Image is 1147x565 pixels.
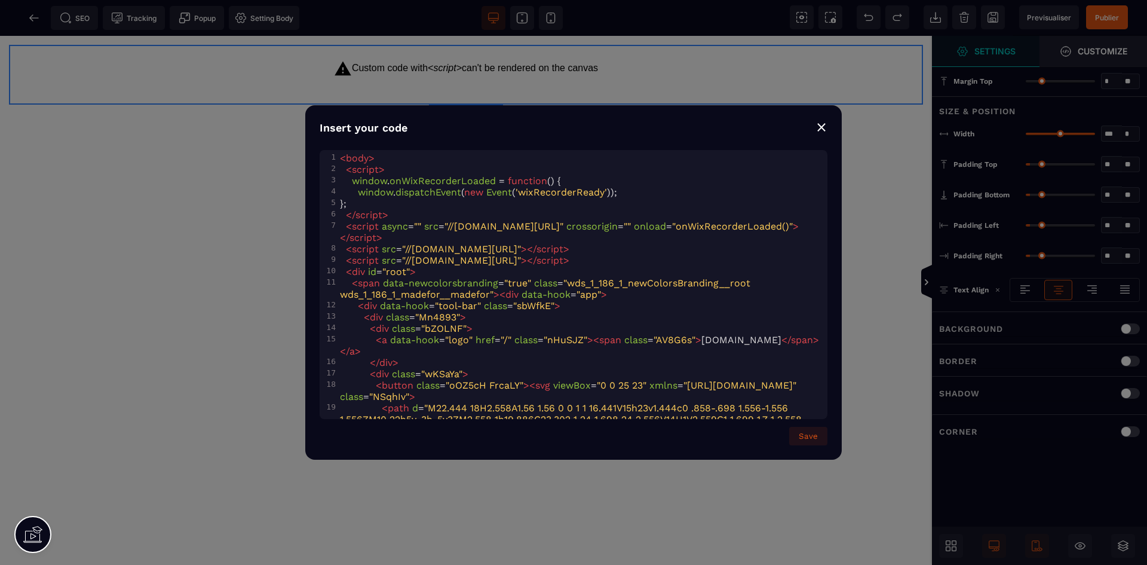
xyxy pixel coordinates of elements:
[576,289,601,300] span: "app"
[369,152,375,164] span: >
[535,380,550,391] span: svg
[424,221,438,232] span: src
[320,198,338,207] div: 5
[624,334,648,346] span: class
[349,346,355,357] span: a
[382,266,410,277] span: "root"
[340,380,799,402] span: = = = =
[523,380,535,391] span: ><
[536,255,563,266] span: script
[320,164,338,173] div: 2
[340,300,560,311] span: = =
[388,402,409,414] span: path
[340,255,569,266] span: =
[508,175,547,187] span: function
[346,266,352,277] span: <
[390,175,496,187] span: onWixRecorderLoaded
[446,380,523,391] span: "oOZ5cH FrcaLY"
[493,289,505,300] span: ><
[563,255,569,266] span: >
[320,311,338,320] div: 13
[352,243,379,255] span: script
[382,380,413,391] span: button
[364,311,370,323] span: <
[484,300,507,311] span: class
[352,266,365,277] span: div
[462,368,468,380] span: >
[536,243,563,255] span: script
[346,255,352,266] span: <
[340,266,416,277] span: =
[634,221,666,232] span: onload
[380,300,429,311] span: data-hook
[514,334,538,346] span: class
[416,380,440,391] span: class
[340,311,466,323] span: =
[563,243,569,255] span: >
[791,334,813,346] span: span
[340,402,805,448] span: "M22.444 18H2.558A1.56 1.56 0 0 1 1 16.441V15h23v1.444c0 .858-.698 1.556-1.556 1.556ZM10 22h5v-3h...
[390,334,439,346] span: data-hook
[409,391,415,402] span: >
[445,334,473,346] span: "logo"
[340,221,799,243] span: ></
[340,277,753,300] span: "wds_1_186_1_newColorsBranding__root wds_1_186_1_madefor__madefor"
[340,368,468,380] span: =
[415,311,460,323] span: "Mn4893"
[789,427,827,445] button: Save
[320,187,338,196] div: 4
[320,152,338,161] div: 1
[340,152,346,164] span: <
[340,323,473,334] span: =
[486,187,512,198] span: Event
[320,277,338,286] div: 11
[435,300,481,311] span: "tool-bar"
[649,380,677,391] span: xmlns
[358,277,380,289] span: span
[370,368,376,380] span: <
[382,209,388,221] span: >
[505,289,519,300] span: div
[421,323,467,334] span: "bZOLNF"
[382,255,396,266] span: src
[683,380,796,391] span: "[URL][DOMAIN_NAME]"
[369,391,409,402] span: "NSqhIv"
[346,152,369,164] span: body
[340,187,617,198] span: . ( ( ));
[392,368,415,380] span: class
[392,357,398,368] span: >
[601,289,607,300] span: >
[599,334,621,346] span: span
[504,277,531,289] span: "true"
[464,187,483,198] span: new
[320,255,338,264] div: 9
[355,346,361,357] span: >
[320,380,338,389] div: 18
[395,187,461,198] span: dispatchEvent
[521,255,536,266] span: ></
[320,334,338,343] div: 15
[421,368,462,380] span: "wKSaYa"
[379,164,385,175] span: >
[382,243,396,255] span: src
[368,266,376,277] span: id
[358,187,393,198] span: window
[499,175,505,187] span: =
[352,255,379,266] span: script
[340,175,561,187] span: . () {
[352,277,358,289] span: <
[376,232,382,243] span: >
[597,380,646,391] span: "0 0 25 23"
[340,334,819,357] span: ></
[340,243,569,255] span: =
[476,334,495,346] span: href
[376,380,382,391] span: <
[376,334,382,346] span: <
[521,243,536,255] span: ></
[379,357,392,368] span: div
[358,300,364,311] span: <
[352,221,379,232] span: script
[320,266,338,275] div: 10
[340,402,805,459] span: = = =
[382,402,388,414] span: <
